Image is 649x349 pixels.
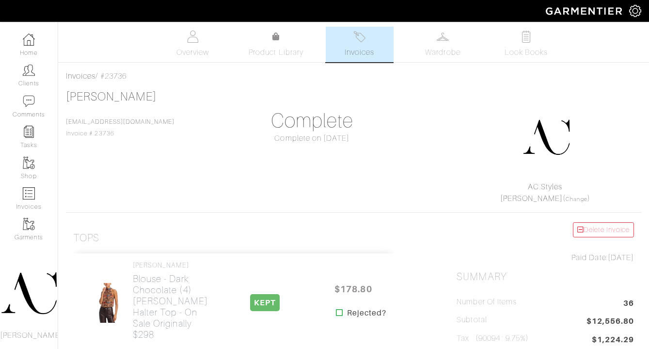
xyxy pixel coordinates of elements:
img: comment-icon-a0a6a9ef722e966f86d9cbdc48e553b5cf19dbc54f86b18d962a5391bc8f6eb6.png [23,95,35,107]
a: Overview [159,27,227,62]
img: garmentier-logo-header-white-b43fb05a5012e4ada735d5af1a66efaba907eab6374d6393d1fbf88cb4ef424d.png [541,2,629,19]
span: $1,224.29 [592,334,634,346]
img: todo-9ac3debb85659649dc8f770b8b6100bb5dab4b48dedcbae339e5042a72dfd3cc.svg [520,31,532,43]
span: Overview [176,47,209,58]
div: Complete on [DATE] [223,133,401,144]
div: / #23736 [66,70,641,82]
span: Invoices [345,47,374,58]
strong: Rejected? [347,307,386,319]
span: Wardrobe [425,47,460,58]
a: AC.Styles [528,183,562,191]
img: garments-icon-b7da505a4dc4fd61783c78ac3ca0ef83fa9d6f193b1c9dc38574b1d14d53ca28.png [23,157,35,169]
h1: Complete [223,109,401,133]
span: 36 [623,298,634,311]
img: NUv6H53DjS8C67EYQA6fexia [92,283,125,323]
img: garments-icon-b7da505a4dc4fd61783c78ac3ca0ef83fa9d6f193b1c9dc38574b1d14d53ca28.png [23,218,35,230]
img: basicinfo-40fd8af6dae0f16599ec9e87c0ef1c0a1fdea2edbe929e3d69a839185d80c458.svg [187,31,199,43]
img: gear-icon-white-bd11855cb880d31180b6d7d6211b90ccbf57a29d726f0c71d8c61bd08dd39cc2.png [629,5,641,17]
img: reminder-icon-8004d30b9f0a5d33ae49ab947aed9ed385cf756f9e5892f1edd6e32f2345188e.png [23,126,35,138]
h5: Tax (90094 : 9.75%) [457,334,529,343]
a: Invoices [326,27,394,62]
a: Wardrobe [409,27,477,62]
h4: [PERSON_NAME] [133,261,210,269]
span: $178.80 [324,279,382,299]
a: [PERSON_NAME] [500,194,563,203]
a: [PERSON_NAME] Blouse - Dark Chocolate (4)[PERSON_NAME] Halter Top - On sale originally $298 [133,261,210,340]
a: Look Books [492,27,560,62]
a: Delete Invoice [573,222,634,237]
a: [EMAIL_ADDRESS][DOMAIN_NAME] [66,118,174,125]
h5: Number of Items [457,298,517,307]
span: Invoice # 23736 [66,118,174,137]
span: KEPT [250,294,280,311]
a: [PERSON_NAME] [66,90,157,103]
span: Paid Date: [571,253,608,262]
span: Look Books [505,47,548,58]
a: Product Library [242,31,310,58]
img: wardrobe-487a4870c1b7c33e795ec22d11cfc2ed9d08956e64fb3008fe2437562e282088.svg [437,31,449,43]
span: Product Library [249,47,303,58]
h2: Summary [457,271,634,283]
span: $12,556.80 [586,316,634,329]
img: DupYt8CPKc6sZyAt3svX5Z74.png [522,113,570,162]
h5: Subtotal [457,316,487,325]
a: Change [566,196,587,202]
img: orders-27d20c2124de7fd6de4e0e44c1d41de31381a507db9b33961299e4e07d508b8c.svg [353,31,365,43]
img: dashboard-icon-dbcd8f5a0b271acd01030246c82b418ddd0df26cd7fceb0bd07c9910d44c42f6.png [23,33,35,46]
div: [DATE] [457,252,634,264]
a: Invoices [66,72,95,81]
h2: Blouse - Dark Chocolate (4) [PERSON_NAME] Halter Top - On sale originally $298 [133,273,210,340]
h3: Tops [73,232,99,244]
img: clients-icon-6bae9207a08558b7cb47a8932f037763ab4055f8c8b6bfacd5dc20c3e0201464.png [23,64,35,76]
img: orders-icon-0abe47150d42831381b5fb84f609e132dff9fe21cb692f30cb5eec754e2cba89.png [23,187,35,199]
div: ( ) [460,181,630,204]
